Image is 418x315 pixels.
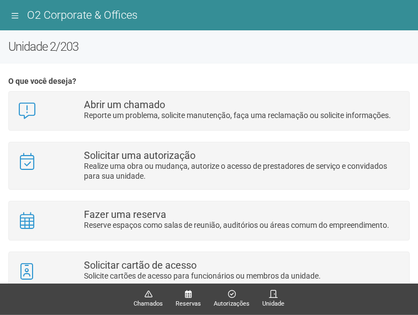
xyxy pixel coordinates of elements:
[214,299,250,309] span: Autorizações
[262,290,284,309] a: Unidade
[84,259,197,271] strong: Solicitar cartão de acesso
[17,210,401,232] a: Fazer uma reserva Reserve espaços como salas de reunião, auditórios ou áreas comum do empreendime...
[8,77,410,86] h4: O que você deseja?
[84,220,401,230] p: Reserve espaços como salas de reunião, auditórios ou áreas comum do empreendimento.
[262,299,284,309] span: Unidade
[84,271,401,281] p: Solicite cartões de acesso para funcionários ou membros da unidade.
[84,209,166,220] strong: Fazer uma reserva
[17,100,401,122] a: Abrir um chamado Reporte um problema, solicite manutenção, faça uma reclamação ou solicite inform...
[176,299,201,309] span: Reservas
[8,39,410,55] h2: Unidade 2/203
[17,151,401,181] a: Solicitar uma autorização Realize uma obra ou mudança, autorize o acesso de prestadores de serviç...
[17,260,401,282] a: Solicitar cartão de acesso Solicite cartões de acesso para funcionários ou membros da unidade.
[84,110,401,120] p: Reporte um problema, solicite manutenção, faça uma reclamação ou solicite informações.
[84,161,401,181] p: Realize uma obra ou mudança, autorize o acesso de prestadores de serviço e convidados para sua un...
[134,299,163,309] span: Chamados
[214,290,250,309] a: Autorizações
[84,150,195,161] strong: Solicitar uma autorização
[84,99,165,110] strong: Abrir um chamado
[27,8,137,22] span: O2 Corporate & Offices
[176,290,201,309] a: Reservas
[134,290,163,309] a: Chamados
